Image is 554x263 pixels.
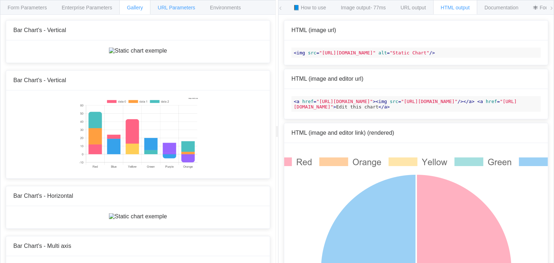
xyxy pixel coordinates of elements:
span: href [302,99,313,104]
span: "[URL][DOMAIN_NAME]" [294,99,517,110]
span: Bar Chart's - Vertical [13,77,66,83]
span: img [378,99,387,104]
span: Bar Chart's - Horizontal [13,193,73,199]
span: < = = /> [294,50,435,55]
span: Form Parameters [8,5,47,10]
span: src [308,50,316,55]
span: Bar Chart's - Vertical [13,27,66,33]
span: < = > [294,99,376,104]
span: HTML output [441,5,470,10]
span: a [469,99,472,104]
span: URL output [400,5,426,10]
span: alt [378,50,387,55]
img: Static chart exemple [109,48,167,54]
span: Documentation [484,5,518,10]
span: 📘 How to use [293,5,326,10]
span: </ > [378,104,390,110]
span: src [390,99,398,104]
span: URL Parameters [158,5,195,10]
span: a [296,99,299,104]
img: Static chart exemple [109,213,167,220]
span: Gallery [127,5,143,10]
span: "Static Chart" [390,50,430,55]
span: Environments [210,5,241,10]
span: HTML (image and editor link) (rendered) [291,130,394,136]
img: Static chart exemple [78,98,198,170]
span: a [384,104,387,110]
span: < = /> [376,99,463,104]
span: HTML (image and editor url) [291,76,363,82]
span: img [296,50,305,55]
span: href [486,99,497,104]
span: </ > [463,99,474,104]
span: "[URL][DOMAIN_NAME]" [316,99,373,104]
span: HTML (image url) [291,27,336,33]
span: < = > [294,99,517,110]
code: Edit this chart [291,96,541,112]
span: Bar Chart's - Multi axis [13,243,71,249]
span: "[URL][DOMAIN_NAME]" [401,99,458,104]
span: "[URL][DOMAIN_NAME]" [319,50,376,55]
span: a [480,99,483,104]
span: - 77ms [370,5,386,10]
span: Enterprise Parameters [62,5,112,10]
span: Image output [341,5,386,10]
